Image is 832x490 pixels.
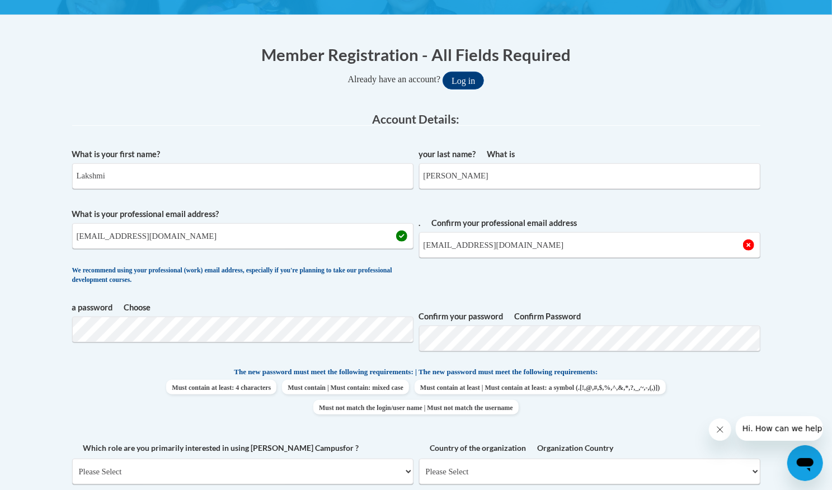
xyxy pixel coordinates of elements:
[515,312,581,321] font: Confirm Password
[430,443,527,453] font: Country of the organization
[538,443,614,453] font: Organization Country
[216,209,219,219] font: ?
[787,445,823,481] iframe: Button to launch messaging window
[419,232,760,258] input: Required
[234,368,598,376] font: The new password must meet the following requirements: | The new password must meet the following...
[452,77,475,86] font: Log in
[432,218,577,228] font: Confirm your professional email address
[72,267,392,283] font: We recommend using your professional (work) email address, especially if you're planning to take ...
[487,149,515,159] font: What is
[83,443,344,453] font: Which role are you primarily interested in using [PERSON_NAME] Campus
[72,209,216,219] font: What is your professional email address
[130,276,131,284] font: .
[419,149,476,159] font: your last name?
[288,384,403,392] font: Must contain | Must contain: mixed case
[261,45,571,64] font: Member Registration - All Fields Required
[373,112,460,126] font: Account Details:
[157,149,161,159] font: ?
[419,312,504,321] font: Confirm your password
[420,384,660,392] font: Must contain at least | Must contain at least: a symbol (.[!,@,#,$,%,^,&,*,?,_,~,-,(,)])
[72,163,413,189] input: Metadata input
[419,218,421,228] font: .
[419,163,760,189] input: Metadata input
[124,303,151,312] font: Choose
[172,384,271,392] font: Must contain at least: 4 characters
[72,223,413,249] input: Metadata input
[319,404,513,412] font: Must not match the login/user name | Must not match the username
[7,8,91,17] font: Hi. How can we help?
[348,74,441,84] font: Already have an account?
[72,303,113,312] font: a password
[736,416,823,441] iframe: Message from company
[709,418,731,441] iframe: Close message
[72,149,157,159] font: What is your first name
[344,443,359,453] font: for ?
[443,72,484,89] button: Log in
